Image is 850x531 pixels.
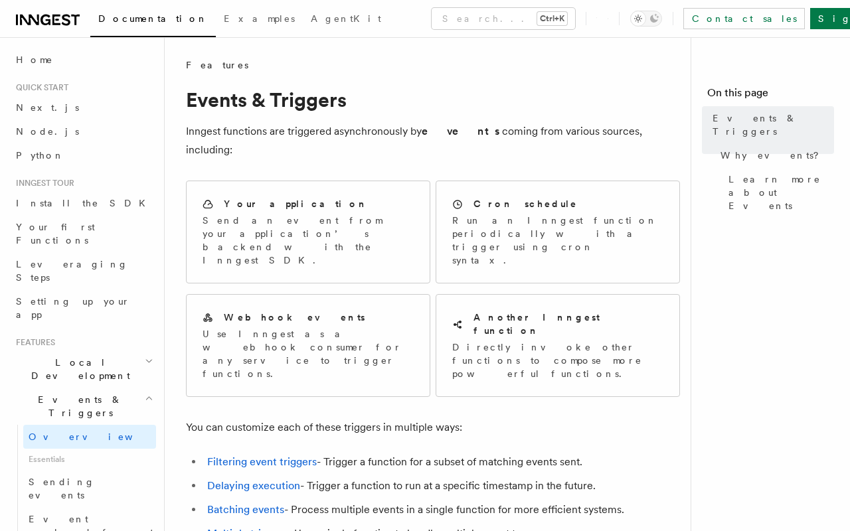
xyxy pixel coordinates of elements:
li: - Trigger a function for a subset of matching events sent. [203,453,680,471]
h2: Cron schedule [473,197,578,210]
span: Your first Functions [16,222,95,246]
span: Inngest tour [11,178,74,189]
span: Learn more about Events [728,173,834,212]
span: Why events? [721,149,828,162]
span: Events & Triggers [11,393,145,419]
span: Setting up your app [16,296,130,320]
span: Node.js [16,126,79,137]
a: Events & Triggers [707,106,834,143]
a: Leveraging Steps [11,252,156,289]
a: Another Inngest functionDirectly invoke other functions to compose more powerful functions. [436,294,680,397]
p: Run an Inngest function periodically with a trigger using cron syntax. [452,214,663,267]
h2: Your application [224,197,368,210]
a: Home [11,48,156,72]
strong: events [422,125,502,137]
a: Sending events [23,470,156,507]
a: Your applicationSend an event from your application’s backend with the Inngest SDK. [186,181,430,283]
span: Home [16,53,53,66]
a: Examples [216,4,303,36]
a: Filtering event triggers [207,455,317,468]
button: Toggle dark mode [630,11,662,27]
a: Node.js [11,119,156,143]
a: Setting up your app [11,289,156,327]
h1: Events & Triggers [186,88,680,112]
a: Why events? [715,143,834,167]
button: Local Development [11,350,156,388]
h2: Another Inngest function [473,311,663,337]
p: Inngest functions are triggered asynchronously by coming from various sources, including: [186,122,680,159]
a: Webhook eventsUse Inngest as a webhook consumer for any service to trigger functions. [186,294,430,397]
h2: Webhook events [224,311,365,324]
a: Your first Functions [11,215,156,252]
span: Sending events [29,477,95,500]
a: Install the SDK [11,191,156,215]
span: Events & Triggers [713,112,834,138]
a: Python [11,143,156,167]
a: Delaying execution [207,479,300,492]
a: Learn more about Events [723,167,834,218]
p: You can customize each of these triggers in multiple ways: [186,418,680,437]
span: Install the SDK [16,198,153,208]
h4: On this page [707,85,834,106]
a: Cron scheduleRun an Inngest function periodically with a trigger using cron syntax. [436,181,680,283]
span: Features [11,337,55,348]
span: AgentKit [311,13,381,24]
a: Batching events [207,503,284,516]
p: Use Inngest as a webhook consumer for any service to trigger functions. [203,327,414,380]
a: Overview [23,425,156,449]
span: Leveraging Steps [16,259,128,283]
span: Features [186,58,248,72]
a: Contact sales [683,8,805,29]
span: Python [16,150,64,161]
button: Events & Triggers [11,388,156,425]
span: Examples [224,13,295,24]
span: Documentation [98,13,208,24]
a: Next.js [11,96,156,119]
li: - Trigger a function to run at a specific timestamp in the future. [203,477,680,495]
p: Send an event from your application’s backend with the Inngest SDK. [203,214,414,267]
span: Essentials [23,449,156,470]
span: Next.js [16,102,79,113]
a: Documentation [90,4,216,37]
li: - Process multiple events in a single function for more efficient systems. [203,500,680,519]
kbd: Ctrl+K [537,12,567,25]
button: Search...Ctrl+K [432,8,575,29]
a: AgentKit [303,4,389,36]
span: Overview [29,431,165,442]
span: Local Development [11,356,145,382]
span: Quick start [11,82,68,93]
p: Directly invoke other functions to compose more powerful functions. [452,341,663,380]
